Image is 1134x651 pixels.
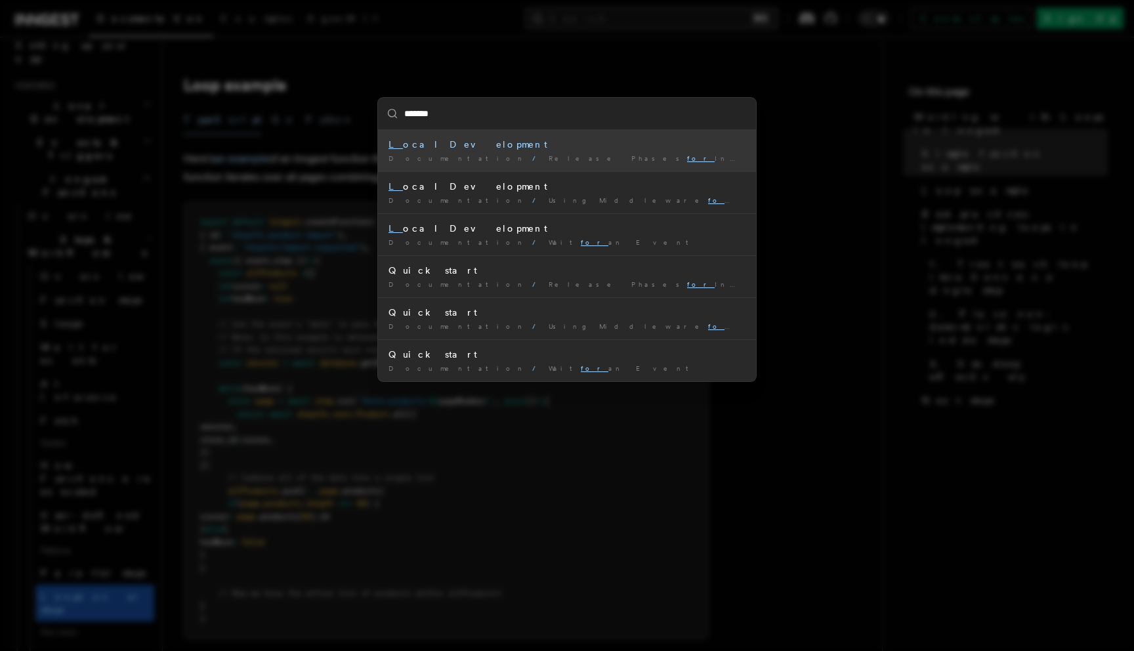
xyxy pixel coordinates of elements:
mark: L [388,139,403,150]
div: Quick start [388,264,745,277]
mark: for [687,280,715,288]
mark: for [581,364,608,372]
span: / [532,196,543,204]
span: / [532,280,543,288]
mark: L [388,181,403,192]
span: / [532,322,543,330]
span: Using Middleware Dependency Injection [549,196,951,204]
span: Documentation [388,238,527,246]
div: ocal Development [388,138,745,151]
span: Wait an Event [549,364,697,372]
span: Documentation [388,196,527,204]
mark: L [388,223,403,234]
div: Quick start [388,348,745,361]
mark: for [581,238,608,246]
span: Documentation [388,364,527,372]
span: Wait an Event [549,238,697,246]
span: Release Phases Inngest [549,154,780,162]
mark: for [687,154,715,162]
span: Documentation [388,280,527,288]
span: Documentation [388,322,527,330]
mark: for [708,196,740,204]
span: Using Middleware Dependency Injection [549,322,951,330]
span: / [532,154,543,162]
span: / [532,364,543,372]
div: ocal Development [388,180,745,193]
span: Release Phases Inngest [549,280,780,288]
span: Documentation [388,154,527,162]
span: / [532,238,543,246]
div: Quick start [388,306,745,319]
div: ocal Development [388,222,745,235]
mark: for [708,322,740,330]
